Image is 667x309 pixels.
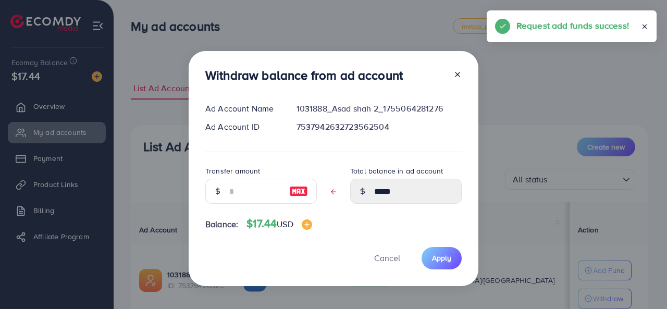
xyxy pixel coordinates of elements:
[289,185,308,197] img: image
[205,68,403,83] h3: Withdraw balance from ad account
[422,247,462,269] button: Apply
[277,218,293,230] span: USD
[623,262,659,301] iframe: Chat
[516,19,629,32] h5: Request add funds success!
[197,121,288,133] div: Ad Account ID
[246,217,312,230] h4: $17.44
[197,103,288,115] div: Ad Account Name
[288,103,470,115] div: 1031888_Asad shah 2_1755064281276
[432,253,451,263] span: Apply
[288,121,470,133] div: 7537942632723562504
[205,218,238,230] span: Balance:
[374,252,400,264] span: Cancel
[302,219,312,230] img: image
[205,166,260,176] label: Transfer amount
[361,247,413,269] button: Cancel
[350,166,443,176] label: Total balance in ad account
